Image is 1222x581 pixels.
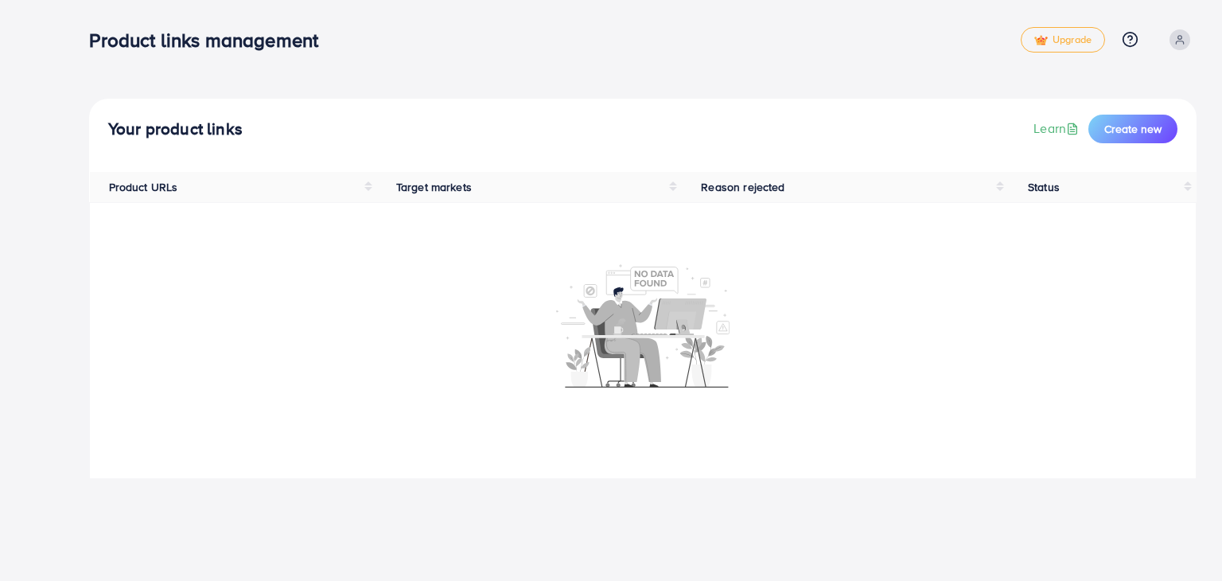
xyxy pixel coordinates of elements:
h4: Your product links [108,119,243,139]
img: tick [1034,35,1048,46]
span: Status [1028,179,1060,195]
span: Create new [1104,121,1162,137]
h3: Product links management [89,29,331,52]
span: Upgrade [1034,34,1092,46]
a: Learn [1033,119,1082,138]
img: No account [556,263,730,388]
button: Create new [1088,115,1177,143]
span: Reason rejected [701,179,784,195]
span: Target markets [396,179,472,195]
a: tickUpgrade [1021,27,1105,53]
span: Product URLs [109,179,178,195]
